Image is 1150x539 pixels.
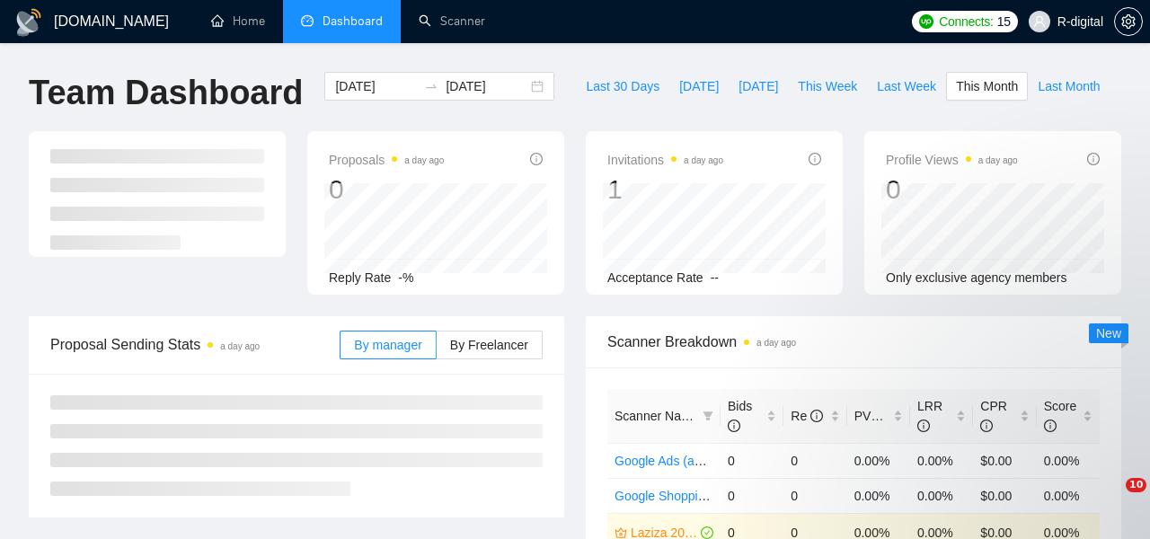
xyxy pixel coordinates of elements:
span: Invitations [607,149,723,171]
button: Last 30 Days [576,72,669,101]
span: Proposals [329,149,444,171]
button: [DATE] [669,72,729,101]
button: [DATE] [729,72,788,101]
span: Dashboard [323,13,383,29]
h1: Team Dashboard [29,72,303,114]
span: By manager [354,338,421,352]
button: Last Month [1028,72,1110,101]
span: check-circle [701,526,713,539]
a: searchScanner [419,13,485,29]
span: Re [791,409,823,423]
button: This Week [788,72,867,101]
span: Connects: [939,12,993,31]
a: homeHome [211,13,265,29]
time: a day ago [404,155,444,165]
span: user [1033,15,1046,28]
button: setting [1114,7,1143,36]
span: [DATE] [679,76,719,96]
span: info-circle [1087,153,1100,165]
button: This Month [946,72,1028,101]
span: Proposal Sending Stats [50,333,340,356]
td: 0 [783,478,846,513]
span: crown [615,526,627,539]
span: -- [711,270,719,285]
time: a day ago [756,338,796,348]
span: setting [1115,14,1142,29]
span: This Month [956,76,1018,96]
span: Only exclusive agency members [886,270,1067,285]
td: 0 [721,443,783,478]
span: Scanner Name [615,409,698,423]
span: Acceptance Rate [607,270,703,285]
td: 0 [721,478,783,513]
span: By Freelancer [450,338,528,352]
td: 0.00% [910,478,973,513]
span: info-circle [728,420,740,432]
button: Last Week [867,72,946,101]
span: 10 [1126,478,1146,492]
span: info-circle [530,153,543,165]
img: upwork-logo.png [919,14,933,29]
span: Scanner Breakdown [607,331,1100,353]
span: to [424,79,438,93]
iframe: Intercom live chat [1089,478,1132,521]
input: Start date [335,76,417,96]
div: 0 [886,172,1018,207]
div: 1 [607,172,723,207]
a: setting [1114,14,1143,29]
td: $0.00 [973,478,1036,513]
img: logo [14,8,43,37]
td: 0.00% [1037,478,1100,513]
span: info-circle [809,153,821,165]
td: 0.00% [847,478,910,513]
span: [DATE] [739,76,778,96]
span: dashboard [301,14,314,27]
span: 15 [997,12,1011,31]
span: swap-right [424,79,438,93]
span: Reply Rate [329,270,391,285]
div: 0 [329,172,444,207]
td: 0 [783,443,846,478]
span: filter [703,411,713,421]
input: End date [446,76,527,96]
span: Bids [728,399,752,433]
time: a day ago [978,155,1018,165]
span: -% [398,270,413,285]
span: Profile Views [886,149,1018,171]
span: filter [699,402,717,429]
span: Last 30 Days [586,76,659,96]
time: a day ago [220,341,260,351]
span: Last Week [877,76,936,96]
span: New [1096,326,1121,340]
span: Last Month [1038,76,1100,96]
span: This Week [798,76,857,96]
time: a day ago [684,155,723,165]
